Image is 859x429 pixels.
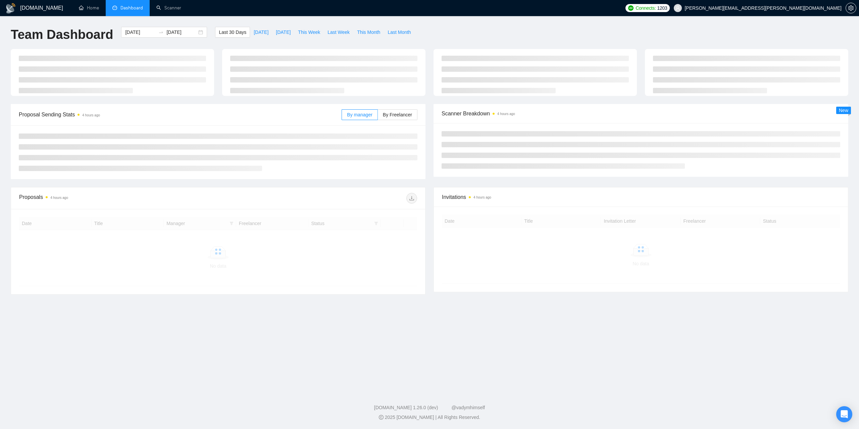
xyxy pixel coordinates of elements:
[384,27,414,38] button: Last Month
[11,27,113,43] h1: Team Dashboard
[19,193,218,204] div: Proposals
[5,414,854,421] div: 2025 [DOMAIN_NAME] | All Rights Reserved.
[79,5,99,11] a: homeHome
[442,109,840,118] span: Scanner Breakdown
[451,405,485,410] a: @vadymhimself
[388,29,411,36] span: Last Month
[473,196,491,199] time: 4 hours ago
[846,5,856,11] a: setting
[357,29,380,36] span: This Month
[166,29,197,36] input: End date
[254,29,268,36] span: [DATE]
[82,113,100,117] time: 4 hours ago
[215,27,250,38] button: Last 30 Days
[112,5,117,10] span: dashboard
[158,30,164,35] span: swap-right
[158,30,164,35] span: to
[379,415,384,420] span: copyright
[324,27,353,38] button: Last Week
[327,29,350,36] span: Last Week
[294,27,324,38] button: This Week
[120,5,143,11] span: Dashboard
[276,29,291,36] span: [DATE]
[374,405,438,410] a: [DOMAIN_NAME] 1.26.0 (dev)
[298,29,320,36] span: This Week
[50,196,68,200] time: 4 hours ago
[272,27,294,38] button: [DATE]
[628,5,634,11] img: upwork-logo.png
[19,110,342,119] span: Proposal Sending Stats
[383,112,412,117] span: By Freelancer
[219,29,246,36] span: Last 30 Days
[442,193,840,201] span: Invitations
[846,3,856,13] button: setting
[5,3,16,14] img: logo
[156,5,181,11] a: searchScanner
[657,4,667,12] span: 1203
[250,27,272,38] button: [DATE]
[836,406,852,422] div: Open Intercom Messenger
[846,5,856,11] span: setting
[353,27,384,38] button: This Month
[347,112,372,117] span: By manager
[675,6,680,10] span: user
[839,108,848,113] span: New
[636,4,656,12] span: Connects:
[497,112,515,116] time: 4 hours ago
[125,29,156,36] input: Start date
